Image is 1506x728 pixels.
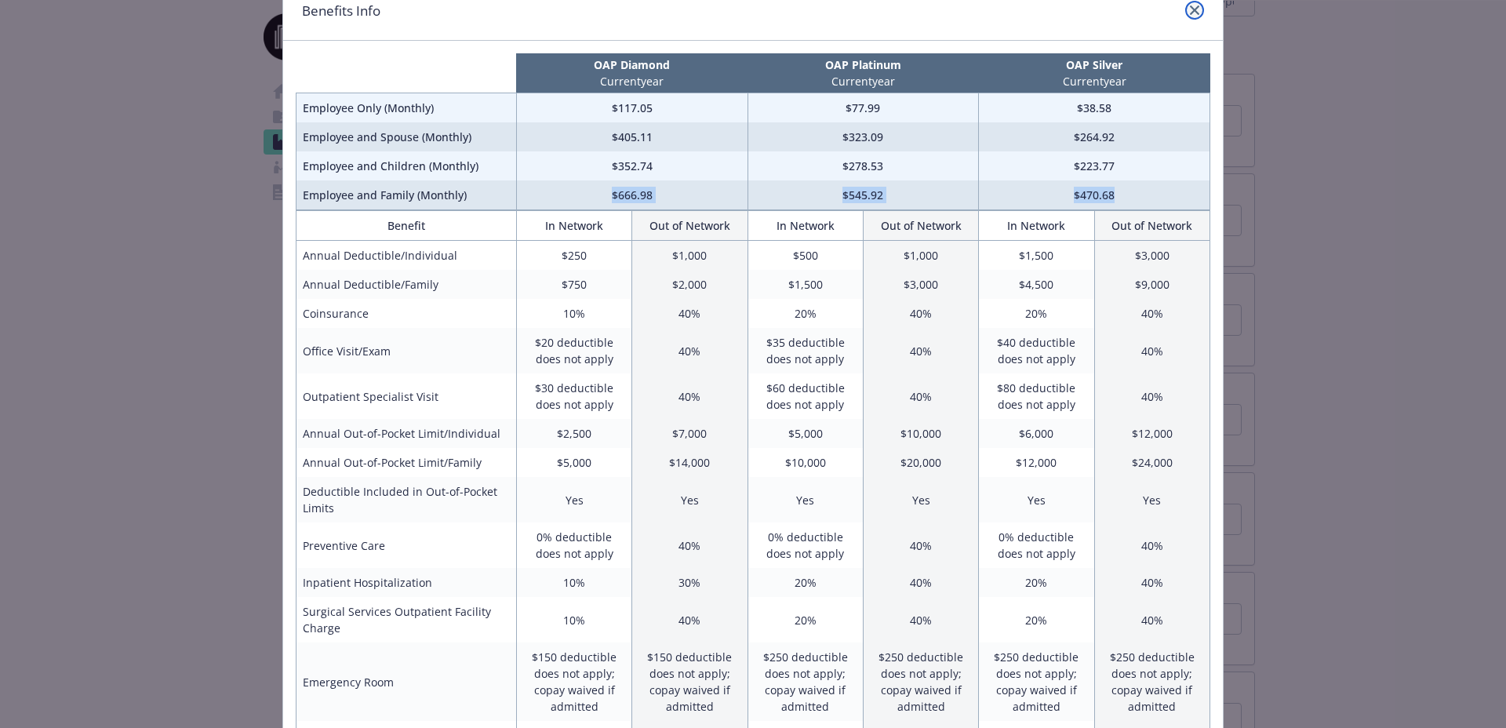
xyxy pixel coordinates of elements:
[748,299,863,328] td: 20%
[1094,522,1210,568] td: 40%
[516,522,631,568] td: 0% deductible does not apply
[979,328,1094,373] td: $40 deductible does not apply
[632,642,748,721] td: $150 deductible does not apply; copay waived if admitted
[863,568,978,597] td: 40%
[516,477,631,522] td: Yes
[1094,299,1210,328] td: 40%
[302,1,380,21] h1: Benefits Info
[296,448,517,477] td: Annual Out-of-Pocket Limit/Family
[516,568,631,597] td: 10%
[632,241,748,271] td: $1,000
[632,211,748,241] th: Out of Network
[632,568,748,597] td: 30%
[516,270,631,299] td: $750
[1094,211,1210,241] th: Out of Network
[296,419,517,448] td: Annual Out-of-Pocket Limit/Individual
[296,93,517,123] td: Employee Only (Monthly)
[296,299,517,328] td: Coinsurance
[516,642,631,721] td: $150 deductible does not apply; copay waived if admitted
[1094,373,1210,419] td: 40%
[979,642,1094,721] td: $250 deductible does not apply; copay waived if admitted
[632,328,748,373] td: 40%
[748,122,979,151] td: $323.09
[748,180,979,210] td: $545.92
[748,151,979,180] td: $278.53
[296,328,517,373] td: Office Visit/Exam
[748,477,863,522] td: Yes
[863,642,978,721] td: $250 deductible does not apply; copay waived if admitted
[748,522,863,568] td: 0% deductible does not apply
[519,73,744,89] p: Current year
[516,241,631,271] td: $250
[296,241,517,271] td: Annual Deductible/Individual
[519,56,744,73] p: OAP Diamond
[751,73,976,89] p: Current year
[296,151,517,180] td: Employee and Children (Monthly)
[1094,568,1210,597] td: 40%
[1094,328,1210,373] td: 40%
[296,642,517,721] td: Emergency Room
[748,93,979,123] td: $77.99
[632,270,748,299] td: $2,000
[863,597,978,642] td: 40%
[979,241,1094,271] td: $1,500
[632,597,748,642] td: 40%
[863,211,978,241] th: Out of Network
[516,597,631,642] td: 10%
[516,122,748,151] td: $405.11
[516,299,631,328] td: 10%
[979,93,1210,123] td: $38.58
[1094,448,1210,477] td: $24,000
[748,373,863,419] td: $60 deductible does not apply
[1094,597,1210,642] td: 40%
[863,448,978,477] td: $20,000
[516,373,631,419] td: $30 deductible does not apply
[979,597,1094,642] td: 20%
[979,522,1094,568] td: 0% deductible does not apply
[296,568,517,597] td: Inpatient Hospitalization
[296,373,517,419] td: Outpatient Specialist Visit
[863,328,978,373] td: 40%
[863,241,978,271] td: $1,000
[516,328,631,373] td: $20 deductible does not apply
[296,122,517,151] td: Employee and Spouse (Monthly)
[863,299,978,328] td: 40%
[748,328,863,373] td: $35 deductible does not apply
[632,448,748,477] td: $14,000
[516,419,631,448] td: $2,500
[632,373,748,419] td: 40%
[296,53,517,93] th: intentionally left blank
[982,73,1207,89] p: Current year
[982,56,1207,73] p: OAP Silver
[1094,419,1210,448] td: $12,000
[632,477,748,522] td: Yes
[1094,642,1210,721] td: $250 deductible does not apply; copay waived if admitted
[979,180,1210,210] td: $470.68
[516,93,748,123] td: $117.05
[632,419,748,448] td: $7,000
[863,522,978,568] td: 40%
[296,477,517,522] td: Deductible Included in Out-of-Pocket Limits
[748,211,863,241] th: In Network
[516,211,631,241] th: In Network
[632,522,748,568] td: 40%
[979,151,1210,180] td: $223.77
[516,180,748,210] td: $666.98
[748,448,863,477] td: $10,000
[296,270,517,299] td: Annual Deductible/Family
[863,477,978,522] td: Yes
[516,448,631,477] td: $5,000
[748,270,863,299] td: $1,500
[748,568,863,597] td: 20%
[632,299,748,328] td: 40%
[979,419,1094,448] td: $6,000
[748,419,863,448] td: $5,000
[979,448,1094,477] td: $12,000
[979,568,1094,597] td: 20%
[1094,241,1210,271] td: $3,000
[1094,477,1210,522] td: Yes
[296,211,517,241] th: Benefit
[979,477,1094,522] td: Yes
[296,180,517,210] td: Employee and Family (Monthly)
[863,373,978,419] td: 40%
